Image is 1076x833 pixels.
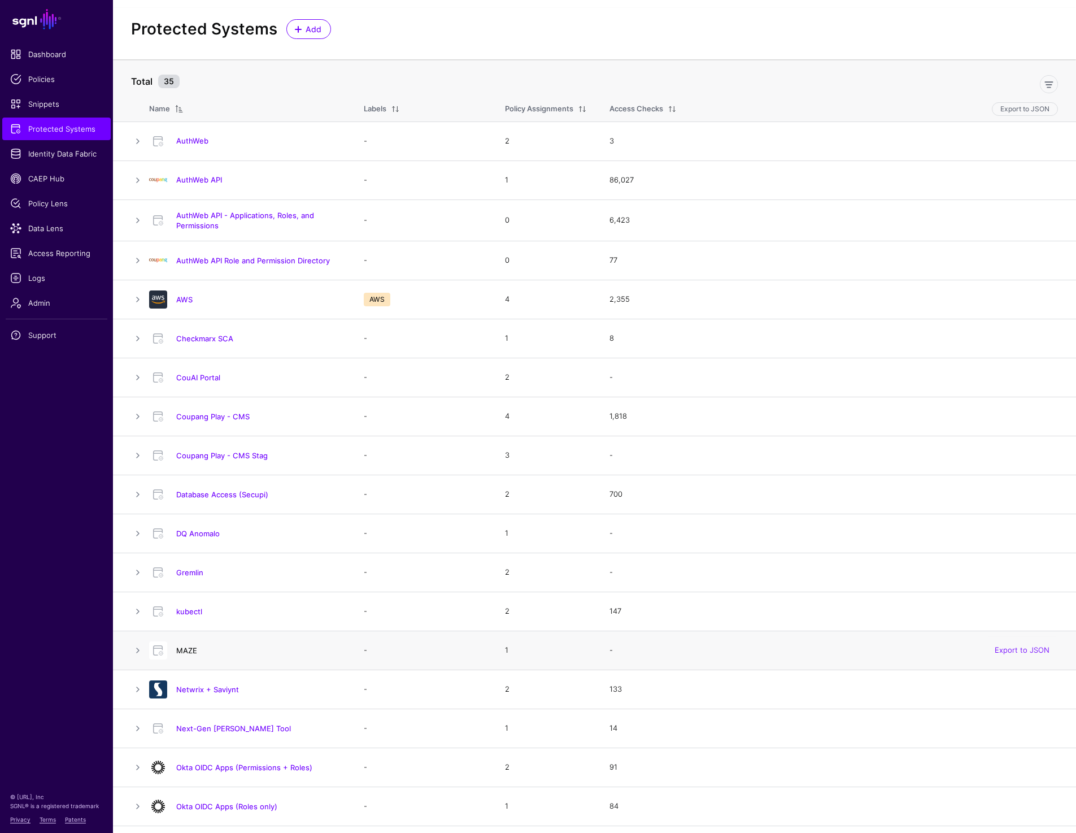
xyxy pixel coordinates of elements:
[10,801,103,810] p: SGNL® is a registered trademark
[609,645,1058,656] div: -
[65,816,86,823] a: Patents
[609,103,663,115] div: Access Checks
[149,758,167,776] img: svg+xml;base64,PHN2ZyB3aWR0aD0iNjQiIGhlaWdodD0iNjQiIHZpZXdCb3g9IjAgMCA2NCA2NCIgZmlsbD0ibm9uZSIgeG...
[609,528,1058,539] div: -
[352,319,494,358] td: -
[352,553,494,592] td: -
[131,20,277,39] h2: Protected Systems
[609,450,1058,461] div: -
[176,256,330,265] a: AuthWeb API Role and Permission Directory
[176,724,291,733] a: Next-Gen [PERSON_NAME] Tool
[131,76,153,87] strong: Total
[10,816,31,823] a: Privacy
[304,23,323,35] span: Add
[494,397,598,436] td: 4
[352,436,494,475] td: -
[2,68,111,90] a: Policies
[2,43,111,66] a: Dashboard
[992,102,1058,116] button: Export to JSON
[10,49,103,60] span: Dashboard
[2,118,111,140] a: Protected Systems
[10,248,103,259] span: Access Reporting
[10,73,103,85] span: Policies
[609,215,1058,226] div: 6,423
[176,211,314,230] a: AuthWeb API - Applications, Roles, and Permissions
[494,475,598,514] td: 2
[176,763,312,772] a: Okta OIDC Apps (Permissions + Roles)
[149,103,170,115] div: Name
[494,514,598,553] td: 1
[176,451,268,460] a: Coupang Play - CMS Stag
[176,568,203,577] a: Gremlin
[609,372,1058,383] div: -
[494,160,598,199] td: 1
[176,802,277,811] a: Okta OIDC Apps (Roles only)
[352,631,494,670] td: -
[10,173,103,184] span: CAEP Hub
[176,646,197,655] a: MAZE
[2,267,111,289] a: Logs
[10,297,103,309] span: Admin
[10,329,103,341] span: Support
[494,592,598,631] td: 2
[176,412,250,421] a: Coupang Play - CMS
[494,241,598,280] td: 0
[2,242,111,264] a: Access Reporting
[176,295,193,304] a: AWS
[10,98,103,110] span: Snippets
[609,489,1058,500] div: 700
[609,606,1058,617] div: 147
[10,198,103,209] span: Policy Lens
[494,319,598,358] td: 1
[352,199,494,241] td: -
[352,787,494,826] td: -
[149,680,167,698] img: svg+xml;base64,PD94bWwgdmVyc2lvbj0iMS4wIiBlbmNvZGluZz0idXRmLTgiPz4KPCEtLSBHZW5lcmF0b3I6IEFkb2JlIE...
[505,103,573,115] div: Policy Assignments
[609,255,1058,266] div: 77
[352,709,494,748] td: -
[494,670,598,709] td: 2
[10,123,103,135] span: Protected Systems
[176,175,222,184] a: AuthWeb API
[176,529,220,538] a: DQ Anomalo
[2,142,111,165] a: Identity Data Fabric
[995,645,1049,654] a: Export to JSON
[176,490,268,499] a: Database Access (Secupi)
[10,272,103,284] span: Logs
[2,192,111,215] a: Policy Lens
[494,709,598,748] td: 1
[10,148,103,159] span: Identity Data Fabric
[176,334,233,343] a: Checkmarx SCA
[609,801,1058,812] div: 84
[176,685,239,694] a: Netwrix + Saviynt
[609,333,1058,344] div: 8
[149,797,167,815] img: svg+xml;base64,PHN2ZyB3aWR0aD0iNjQiIGhlaWdodD0iNjQiIHZpZXdCb3g9IjAgMCA2NCA2NCIgZmlsbD0ibm9uZSIgeG...
[494,122,598,160] td: 2
[149,251,167,270] img: svg+xml;base64,PHN2ZyBpZD0iTG9nbyIgeG1sbnM9Imh0dHA6Ly93d3cudzMub3JnLzIwMDAvc3ZnIiB3aWR0aD0iMTIxLj...
[158,75,180,88] small: 35
[10,223,103,234] span: Data Lens
[352,160,494,199] td: -
[609,294,1058,305] div: 2,355
[352,475,494,514] td: -
[609,175,1058,186] div: 86,027
[494,199,598,241] td: 0
[352,122,494,160] td: -
[364,293,390,306] span: AWS
[2,292,111,314] a: Admin
[494,631,598,670] td: 1
[609,567,1058,578] div: -
[494,358,598,397] td: 2
[352,670,494,709] td: -
[352,592,494,631] td: -
[2,217,111,240] a: Data Lens
[176,373,220,382] a: CouAI Portal
[609,684,1058,695] div: 133
[494,748,598,787] td: 2
[494,280,598,319] td: 4
[352,241,494,280] td: -
[10,792,103,801] p: © [URL], Inc
[352,397,494,436] td: -
[494,553,598,592] td: 2
[609,136,1058,147] div: 3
